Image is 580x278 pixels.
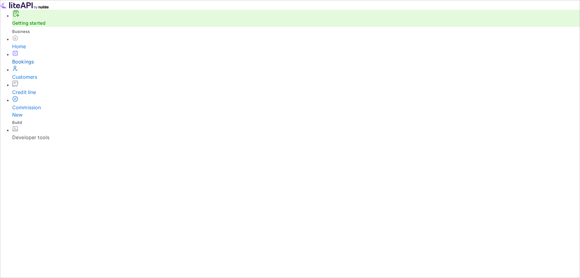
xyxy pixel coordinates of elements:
[12,29,30,34] span: Business
[12,50,580,65] a: Bookings
[12,10,580,27] div: Getting started
[12,104,580,118] div: Commission
[12,96,580,118] a: CommissionNew
[12,134,580,141] div: Developer tools
[12,43,580,50] div: Home
[12,65,580,81] a: Customers
[12,73,580,81] div: Customers
[12,120,22,125] span: Build
[12,35,580,50] a: Home
[12,58,580,65] div: Bookings
[12,20,45,26] a: Getting started
[12,81,580,96] a: Credit line
[12,111,580,118] div: New
[12,88,580,96] div: Credit line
